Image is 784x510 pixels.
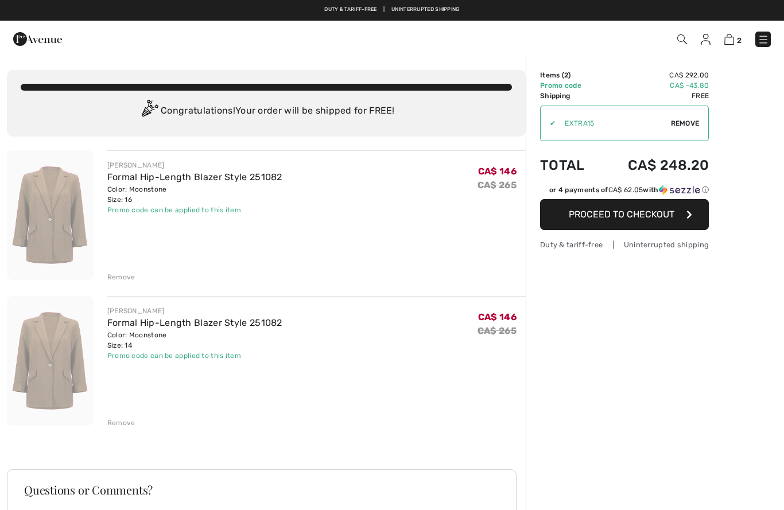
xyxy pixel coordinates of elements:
span: 2 [737,36,742,45]
div: Remove [107,418,135,428]
td: Promo code [540,80,600,91]
div: Color: Moonstone Size: 14 [107,330,282,351]
div: ✔ [541,118,556,129]
img: Search [677,34,687,44]
div: Promo code can be applied to this item [107,205,282,215]
div: Promo code can be applied to this item [107,351,282,361]
s: CA$ 265 [478,180,517,190]
div: or 4 payments of with [549,185,709,195]
div: Duty & tariff-free | Uninterrupted shipping [540,239,709,250]
s: CA$ 265 [478,325,517,336]
span: CA$ 146 [478,166,517,177]
a: 2 [724,32,742,46]
span: CA$ 146 [478,312,517,322]
img: Menu [758,34,769,45]
span: CA$ 62.05 [608,186,643,194]
td: CA$ -43.80 [600,80,709,91]
img: Formal Hip-Length Blazer Style 251082 [7,150,94,280]
span: 2 [564,71,568,79]
h3: Questions or Comments? [24,484,499,496]
span: Remove [671,118,700,129]
div: Remove [107,272,135,282]
td: Total [540,146,600,185]
td: CA$ 292.00 [600,70,709,80]
td: Shipping [540,91,600,101]
img: 1ère Avenue [13,28,62,50]
div: [PERSON_NAME] [107,306,282,316]
span: Proceed to Checkout [569,209,674,220]
input: Promo code [556,106,670,141]
a: 1ère Avenue [13,33,62,44]
a: Formal Hip-Length Blazer Style 251082 [107,172,282,182]
td: Items ( ) [540,70,600,80]
td: Free [600,91,709,101]
img: Sezzle [659,185,700,195]
a: Formal Hip-Length Blazer Style 251082 [107,317,282,328]
div: Color: Moonstone Size: 16 [107,184,282,205]
div: or 4 payments ofCA$ 62.05withSezzle Click to learn more about Sezzle [540,185,709,199]
img: Shopping Bag [724,34,734,45]
td: CA$ 248.20 [600,146,709,185]
img: Congratulation2.svg [138,100,161,123]
img: My Info [701,34,711,45]
button: Proceed to Checkout [540,199,709,230]
div: Congratulations! Your order will be shipped for FREE! [21,100,512,123]
img: Formal Hip-Length Blazer Style 251082 [7,296,94,426]
div: [PERSON_NAME] [107,160,282,170]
